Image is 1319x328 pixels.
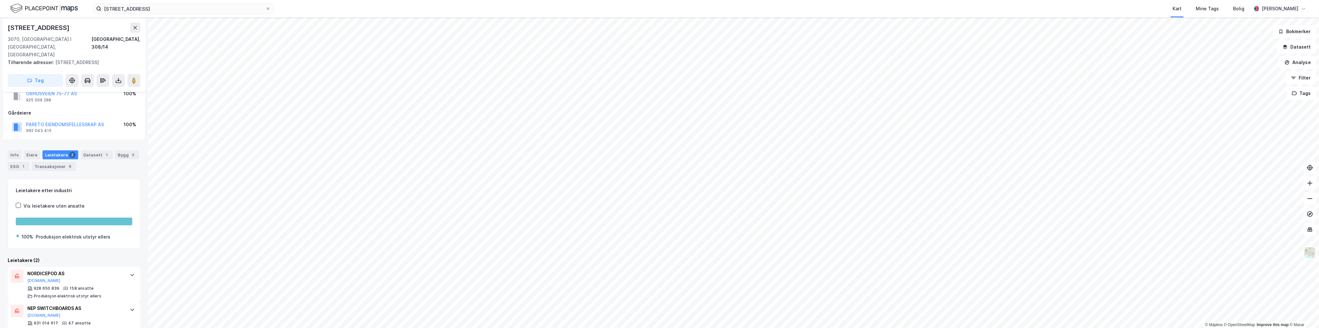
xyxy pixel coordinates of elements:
[1224,323,1255,327] a: OpenStreetMap
[16,187,132,194] div: Leietakere etter industri
[1173,5,1182,13] div: Kart
[69,152,76,158] div: 2
[8,23,71,33] div: [STREET_ADDRESS]
[34,321,58,326] div: 931 014 617
[8,109,140,117] div: Gårdeiere
[32,162,76,171] div: Transaksjoner
[67,163,73,170] div: 6
[34,294,101,299] div: Produksjon elektrisk utstyr ellers
[70,286,94,291] div: 158 ansatte
[1304,247,1316,259] img: Z
[26,128,51,133] div: 992 043 415
[1205,323,1223,327] a: Mapbox
[22,233,33,241] div: 100%
[1257,323,1289,327] a: Improve this map
[124,121,136,128] div: 100%
[20,163,27,170] div: 1
[27,313,61,318] button: [DOMAIN_NAME]
[81,150,113,159] div: Datasett
[104,152,110,158] div: 1
[8,74,63,87] button: Tag
[27,270,123,277] div: NORDICEPOD AS
[115,150,139,159] div: Bygg
[1286,71,1316,84] button: Filter
[23,202,85,210] div: Vis leietakere uten ansatte
[68,321,91,326] div: 47 ansatte
[1273,25,1316,38] button: Bokmerker
[10,3,78,14] img: logo.f888ab2527a4732fd821a326f86c7f29.svg
[8,162,29,171] div: ESG
[8,150,21,159] div: Info
[42,150,78,159] div: Leietakere
[8,35,91,59] div: 3070, [GEOGRAPHIC_DATA] I [GEOGRAPHIC_DATA], [GEOGRAPHIC_DATA]
[101,4,266,14] input: Søk på adresse, matrikkel, gårdeiere, leietakere eller personer
[36,233,110,241] div: Produksjon elektrisk utstyr ellers
[1233,5,1244,13] div: Bolig
[1196,5,1219,13] div: Mine Tags
[1287,297,1319,328] iframe: Chat Widget
[1277,41,1316,53] button: Datasett
[27,278,61,283] button: [DOMAIN_NAME]
[27,305,123,312] div: NEP SWITCHBOARDS AS
[91,35,140,59] div: [GEOGRAPHIC_DATA], 308/14
[1287,297,1319,328] div: Kontrollprogram for chat
[34,286,59,291] div: 928 650 839
[1262,5,1298,13] div: [PERSON_NAME]
[8,59,135,66] div: [STREET_ADDRESS]
[8,60,55,65] span: Tilhørende adresser:
[24,150,40,159] div: Eiere
[130,152,136,158] div: 3
[124,90,136,98] div: 100%
[26,98,51,103] div: 925 009 288
[1286,87,1316,100] button: Tags
[8,257,140,264] div: Leietakere (2)
[1279,56,1316,69] button: Analyse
